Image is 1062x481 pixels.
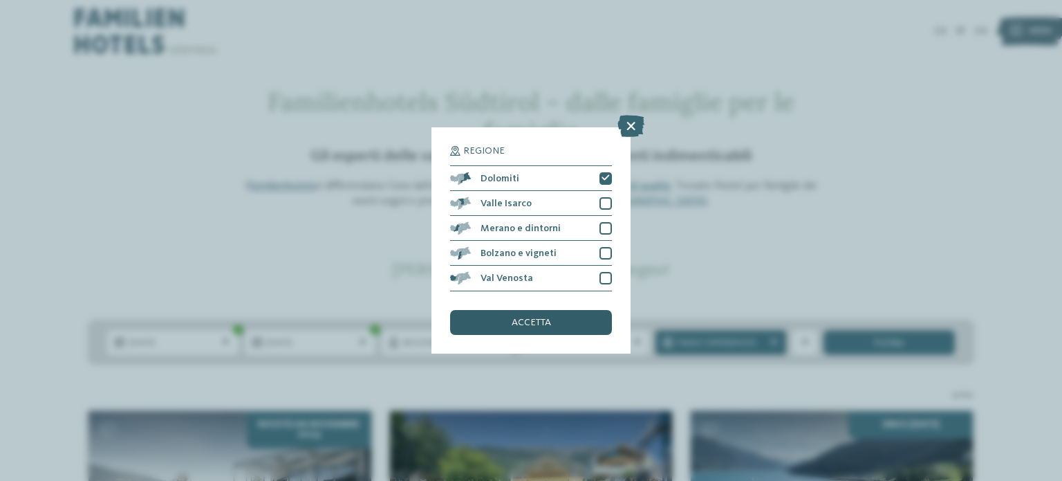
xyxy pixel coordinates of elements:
span: accetta [512,318,551,327]
span: Bolzano e vigneti [481,248,557,258]
span: Dolomiti [481,174,519,183]
span: Regione [463,146,505,156]
span: Merano e dintorni [481,224,561,233]
span: Val Venosta [481,273,533,283]
span: Valle Isarco [481,199,532,208]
